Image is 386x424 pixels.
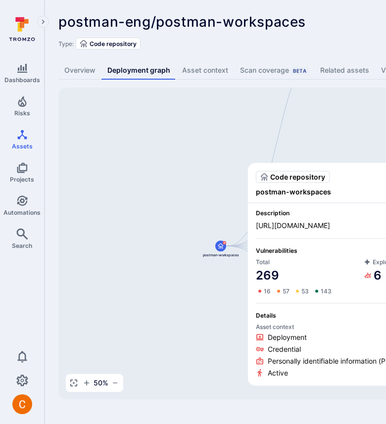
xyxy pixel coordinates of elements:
[256,287,271,295] a: 16
[256,267,279,283] a: 269
[283,287,289,295] span: 57
[40,18,47,26] i: Expand navigation menu
[268,368,288,377] span: Active
[293,287,309,295] a: 53
[58,13,306,30] span: postman-eng/postman-workspaces
[364,267,382,283] a: 6
[58,61,101,80] a: Overview
[314,61,375,80] a: Related assets
[12,242,32,249] span: Search
[313,287,332,295] a: 143
[37,16,49,28] button: Expand navigation menu
[240,65,308,75] div: Scan coverage
[12,142,33,150] span: Assets
[12,394,32,414] div: Camilo Rivera
[4,76,40,84] span: Dashboards
[94,378,108,388] span: 50 %
[268,344,301,354] span: Credential
[291,67,308,75] div: Beta
[275,287,289,295] a: 57
[256,258,354,266] span: Total
[264,287,271,295] span: 16
[12,394,32,414] img: ACg8ocJuq_DPPTkXyD9OlTnVLvDrpObecjcADscmEHLMiTyEnTELew=s96-c
[203,252,239,257] span: postman-workspaces
[101,61,176,80] a: Deployment graph
[321,287,332,295] span: 143
[270,172,325,182] span: Code repository
[90,40,137,47] span: Code repository
[58,40,74,47] span: Type:
[10,176,34,183] span: Projects
[14,109,30,117] span: Risks
[3,209,41,216] span: Automations
[268,332,307,342] span: Deployment
[301,287,309,295] span: 53
[176,61,234,80] a: Asset context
